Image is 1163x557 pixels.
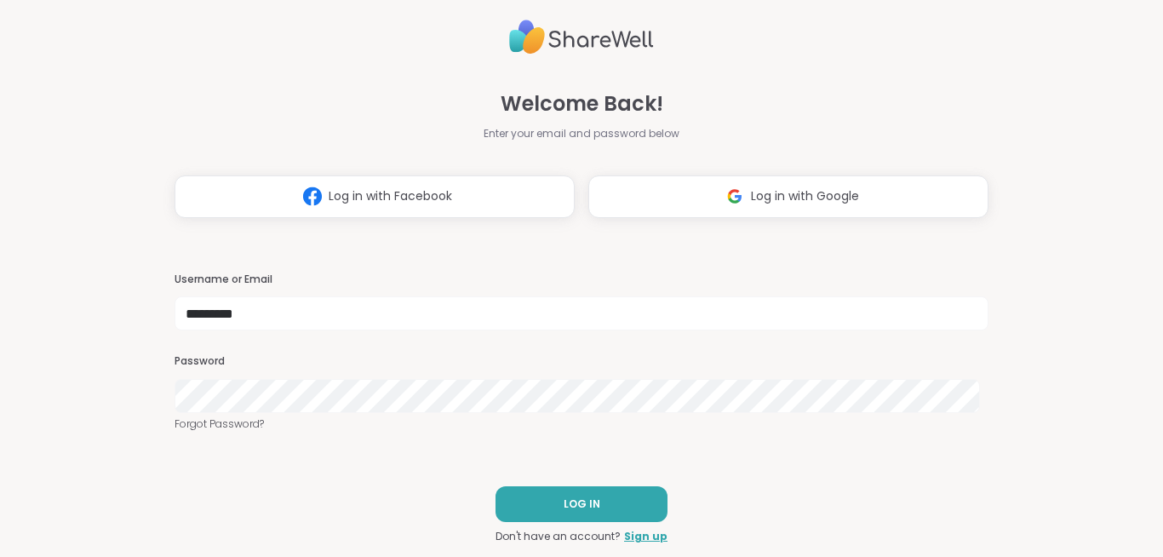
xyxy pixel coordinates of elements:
span: Don't have an account? [496,529,621,544]
h3: Password [175,354,988,369]
button: Log in with Facebook [175,175,575,218]
span: Log in with Facebook [329,187,452,205]
a: Forgot Password? [175,416,988,432]
img: ShareWell Logomark [296,181,329,212]
img: ShareWell Logo [509,13,654,61]
a: Sign up [624,529,667,544]
h3: Username or Email [175,273,988,287]
button: Log in with Google [588,175,988,218]
span: Log in with Google [751,187,859,205]
span: LOG IN [564,497,600,512]
span: Enter your email and password below [484,126,679,141]
button: LOG IN [496,486,667,522]
img: ShareWell Logomark [719,181,751,212]
span: Welcome Back! [501,89,663,119]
